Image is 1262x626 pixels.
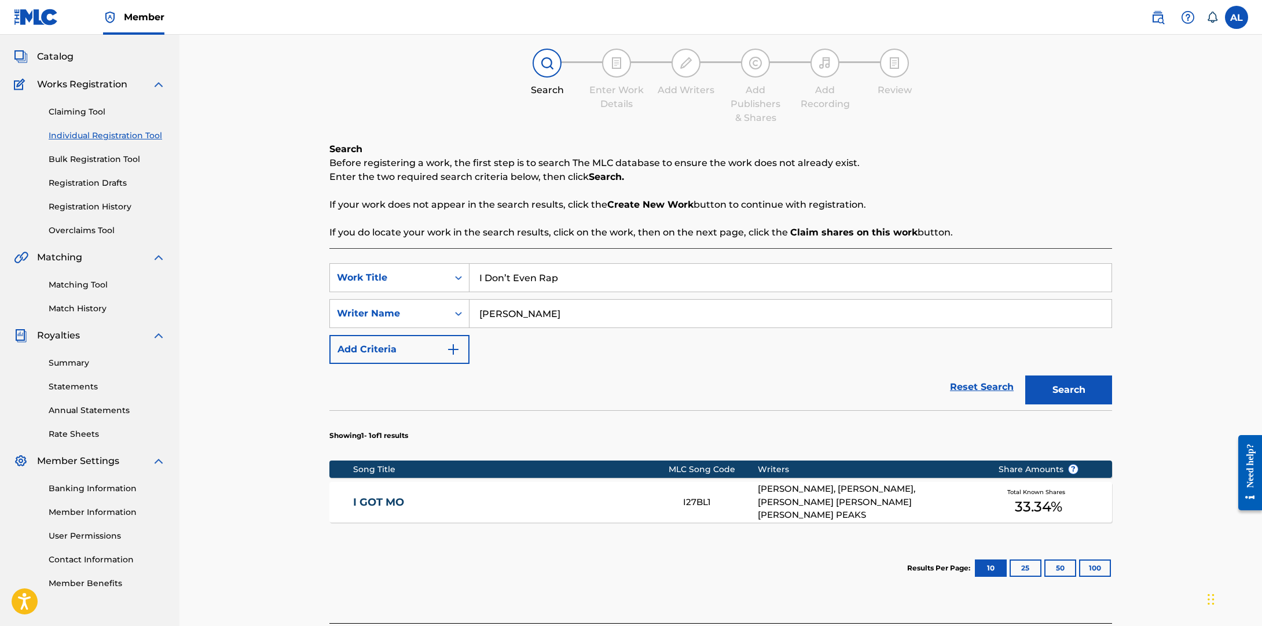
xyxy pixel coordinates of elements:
span: 33.34 % [1015,496,1062,517]
strong: Create New Work [607,199,694,210]
p: Showing 1 - 1 of 1 results [329,430,408,441]
span: Matching [37,251,82,264]
button: Search [1025,375,1112,404]
span: Member Settings [37,454,119,468]
span: Total Known Shares [1007,488,1070,496]
button: 10 [975,559,1007,577]
img: expand [152,78,166,91]
a: Public Search [1146,6,1169,29]
b: Search [329,143,362,154]
button: 25 [1010,559,1041,577]
span: Share Amounts [999,463,1078,476]
a: SummarySummary [14,22,84,36]
iframe: Resource Center [1230,426,1262,519]
a: Match History [49,303,166,315]
div: Enter Work Details [588,83,645,111]
a: Reset Search [944,374,1019,400]
a: Registration Drafts [49,177,166,189]
a: User Permissions [49,530,166,542]
a: Banking Information [49,483,166,495]
div: Add Writers [657,83,715,97]
div: User Menu [1225,6,1248,29]
div: I27BL1 [683,496,757,509]
p: Enter the two required search criteria below, then click [329,170,1112,184]
img: 9d2ae6d4665cec9f34b9.svg [446,343,460,356]
img: expand [152,454,166,468]
strong: Search. [589,171,624,182]
a: Rate Sheets [49,428,166,440]
img: step indicator icon for Search [540,56,554,70]
div: Search [518,83,576,97]
a: Bulk Registration Tool [49,153,166,165]
img: Top Rightsholder [103,10,117,24]
a: Annual Statements [49,404,166,417]
img: help [1181,10,1195,24]
a: Contact Information [49,554,166,566]
p: If your work does not appear in the search results, click the button to continue with registration. [329,198,1112,212]
p: Before registering a work, the first step is to search The MLC database to ensure the work does n... [329,156,1112,170]
a: Member Benefits [49,577,166,590]
div: Drag [1208,582,1215,617]
div: Review [865,83,923,97]
iframe: Chat Widget [1204,570,1262,626]
a: Individual Registration Tool [49,130,166,142]
form: Search Form [329,263,1112,410]
span: Works Registration [37,78,127,91]
div: Writers [758,463,981,476]
div: Help [1176,6,1199,29]
img: Member Settings [14,454,28,468]
div: Add Recording [796,83,854,111]
p: Results Per Page: [907,563,973,573]
button: 50 [1044,559,1076,577]
img: search [1151,10,1165,24]
img: Catalog [14,50,28,64]
a: Summary [49,357,166,369]
span: ? [1069,465,1078,474]
div: [PERSON_NAME], [PERSON_NAME], [PERSON_NAME] [PERSON_NAME] [PERSON_NAME] PEAKS [758,483,981,522]
img: Works Registration [14,78,29,91]
span: Member [124,10,164,24]
button: 100 [1079,559,1111,577]
div: Work Title [337,271,441,285]
div: Notifications [1206,12,1218,23]
img: expand [152,251,166,264]
span: Catalog [37,50,74,64]
img: step indicator icon for Review [887,56,901,70]
a: Claiming Tool [49,106,166,118]
p: If you do locate your work in the search results, click on the work, then on the next page, click... [329,226,1112,240]
a: I GOT MO [353,496,668,509]
a: Statements [49,381,166,393]
img: step indicator icon for Add Publishers & Shares [749,56,762,70]
span: Royalties [37,329,80,343]
img: step indicator icon for Add Recording [818,56,832,70]
img: expand [152,329,166,343]
a: Matching Tool [49,279,166,291]
a: Overclaims Tool [49,224,166,237]
div: Song Title [353,463,669,476]
img: Matching [14,251,28,264]
a: CatalogCatalog [14,50,74,64]
img: step indicator icon for Add Writers [679,56,693,70]
a: Member Information [49,506,166,518]
div: Add Publishers & Shares [727,83,784,125]
img: MLC Logo [14,9,58,25]
img: Royalties [14,329,28,343]
div: MLC Song Code [669,463,758,476]
strong: Claim shares on this work [790,227,918,238]
button: Add Criteria [329,335,469,364]
div: Writer Name [337,307,441,321]
a: Registration History [49,201,166,213]
img: step indicator icon for Enter Work Details [610,56,623,70]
